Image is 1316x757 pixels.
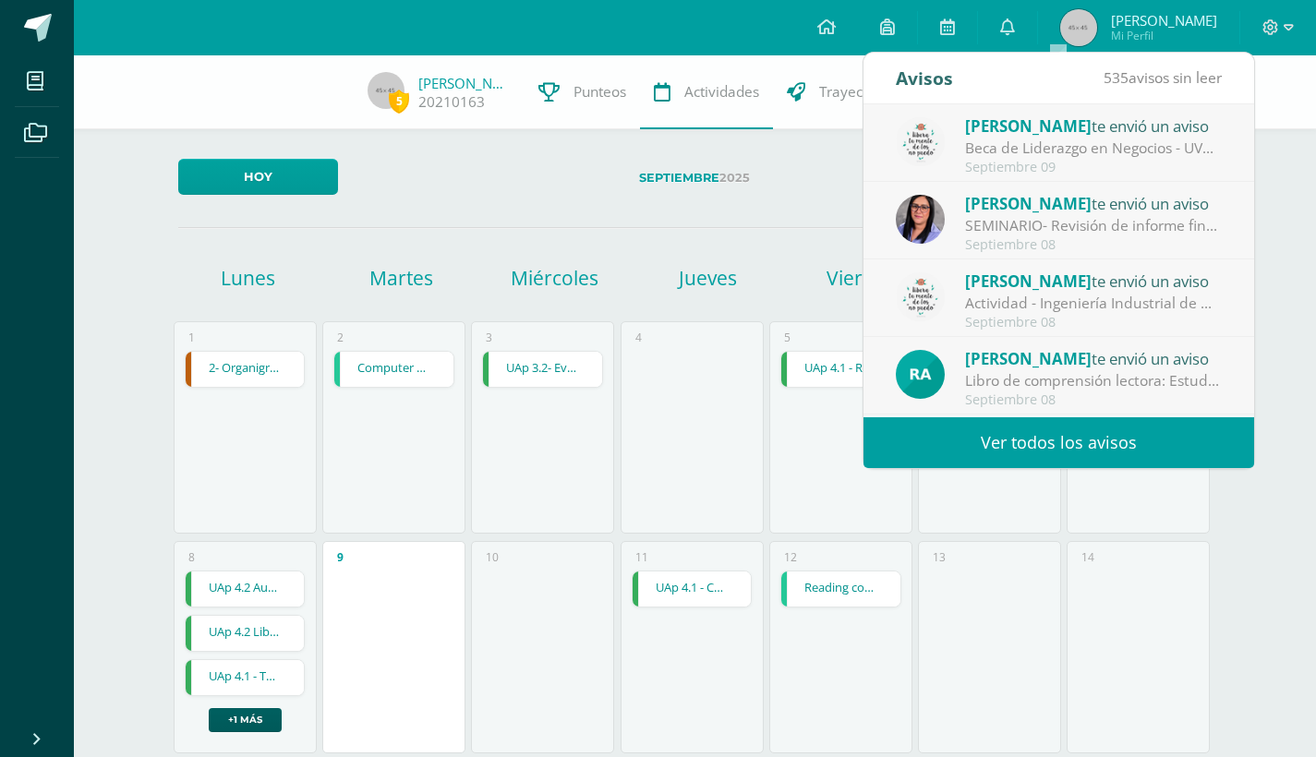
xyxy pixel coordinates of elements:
span: avisos sin leer [1104,67,1222,88]
strong: Septiembre [639,171,719,185]
span: Trayectoria [819,82,893,102]
a: Computer prototype model project [334,352,453,387]
span: 535 [1104,67,1129,88]
span: [PERSON_NAME] [965,115,1092,137]
img: f299a6914324fd9fb9c4d26292297a76.png [896,195,945,244]
a: Trayectoria [773,55,907,129]
a: UAp 3.2- Evaluación y PMA 3.2 [483,352,602,387]
div: Libro de comprensión lectora: Estudiantes por este medio les recuerdo trabajar las páginas 47 a 5... [965,370,1222,391]
h1: Jueves [634,265,781,291]
div: 10 [486,549,499,565]
div: 11 [635,549,648,565]
div: Beca de Liderazgo en Negocios - UVG: Buenos días graduandos y familias Reciban un cordial saludo,... [965,138,1222,159]
a: [PERSON_NAME] [418,74,511,92]
a: Reading comprehension practice [781,571,900,607]
a: Actividades [640,55,773,129]
div: 2 [337,330,344,345]
img: 45x45 [368,72,404,109]
div: Avisos [896,53,953,103]
span: [PERSON_NAME] [965,270,1092,292]
a: UAp 4.2 Libro de Comprensión Lectora [186,616,305,651]
a: UAp 4.1 - Comprensión lectora- AURA [633,571,752,607]
a: UAp 4.2 Autoevaluación, sellos cuaderno [186,571,305,607]
h1: Lunes [175,265,322,291]
div: Reading comprehension practice | Tarea [780,571,901,607]
div: 14 [1081,549,1094,565]
span: [PERSON_NAME] [965,348,1092,369]
div: UAp 4.1 - Teatro | Tarea [185,659,306,696]
div: UAp 4.1 - Comprensión lectora- AURA | Tarea [632,571,753,607]
a: UAp 4.1 - Reglas de acentuación [781,352,900,387]
label: 2025 [353,159,1037,197]
a: 2- Organigrama: sentido de autonomía e independencia [186,352,305,387]
div: Septiembre 09 [965,160,1222,175]
div: UAp 4.1 - Reglas de acentuación | Tarea [780,351,901,388]
div: 1 [188,330,195,345]
h1: Miércoles [480,265,628,291]
div: Septiembre 08 [965,392,1222,408]
div: Actividad - Ingeniería Industrial de UVG: Buenas tardes estimados graduandos y familias Reciban u... [965,293,1222,314]
div: te envió un aviso [965,114,1222,138]
a: Punteos [525,55,640,129]
div: 5 [784,330,791,345]
div: 3 [486,330,492,345]
img: d166cc6b6add042c8d443786a57c7763.png [896,350,945,399]
div: UAp 4.2 Libro de Comprensión Lectora | Tarea [185,615,306,652]
span: Mi Perfil [1111,28,1217,43]
span: Punteos [573,82,626,102]
h1: Martes [328,265,476,291]
div: 2- Organigrama: sentido de autonomía e independencia | Tarea [185,351,306,388]
div: te envió un aviso [965,191,1222,215]
a: Ver todos los avisos [863,417,1254,468]
div: te envió un aviso [965,346,1222,370]
span: Actividades [684,82,759,102]
a: Hoy [178,159,338,195]
div: Computer prototype model project | Tarea [333,351,454,388]
a: +1 más [209,708,282,732]
div: UAp 3.2- Evaluación y PMA 3.2 | Tarea [482,351,603,388]
span: 5 [389,90,409,113]
div: 8 [188,549,195,565]
span: [PERSON_NAME] [965,193,1092,214]
a: UAp 4.1 - Teatro [186,660,305,695]
img: 6d997b708352de6bfc4edc446c29d722.png [896,117,945,166]
div: Septiembre 08 [965,315,1222,330]
div: 9 [337,549,344,565]
div: 12 [784,549,797,565]
img: 6d997b708352de6bfc4edc446c29d722.png [896,272,945,321]
div: Septiembre 08 [965,237,1222,253]
img: 45x45 [1060,9,1097,46]
h1: Viernes [787,265,935,291]
div: te envió un aviso [965,269,1222,293]
div: 4 [635,330,642,345]
span: [PERSON_NAME] [1111,11,1217,30]
div: SEMINARIO- Revisión de informe final. : Estimados estudiantes graduandos: Los saludo cordialmente... [965,215,1222,236]
a: 20210163 [418,92,485,112]
div: UAp 4.2 Autoevaluación, sellos cuaderno | Tarea [185,571,306,607]
div: 13 [933,549,946,565]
